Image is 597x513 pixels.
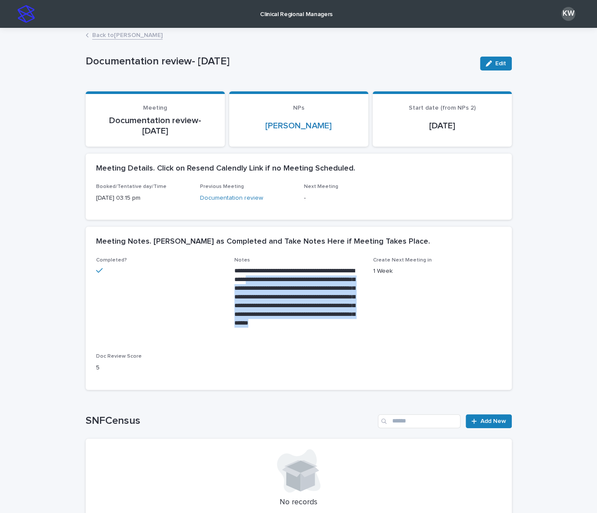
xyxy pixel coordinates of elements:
p: - [304,194,397,203]
span: Start date (from NPs 2) [409,105,476,111]
span: Previous Meeting [200,184,244,189]
p: No records [96,498,501,507]
span: NPs [293,105,304,111]
p: [DATE] [383,121,501,131]
div: KW [561,7,575,21]
span: Booked/Tentative day/Time [96,184,167,189]
span: Doc Review Score [96,354,142,359]
span: Edit [495,60,506,67]
p: 1 Week [373,267,501,276]
img: stacker-logo-s-only.png [17,5,35,23]
span: Meeting [143,105,167,111]
input: Search [378,414,460,428]
p: [DATE] 03:15 pm [96,194,190,203]
span: Completed? [96,258,127,263]
a: Add New [466,414,511,428]
h2: Meeting Details. Click on Resend Calendly Link if no Meeting Scheduled. [96,164,355,174]
span: Next Meeting [304,184,338,189]
a: [PERSON_NAME] [265,121,332,131]
span: Add New [480,418,506,424]
p: Documentation review- [DATE] [96,115,214,136]
a: Documentation review [200,194,263,203]
p: Documentation review- [DATE] [86,55,473,68]
span: Notes [234,258,250,263]
h2: Meeting Notes. [PERSON_NAME] as Completed and Take Notes Here if Meeting Takes Place. [96,237,430,247]
h1: SNFCensus [86,415,375,427]
p: 5 [96,363,224,372]
a: Back to[PERSON_NAME] [92,30,163,40]
span: Create Next Meeting in [373,258,432,263]
button: Edit [480,57,512,70]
